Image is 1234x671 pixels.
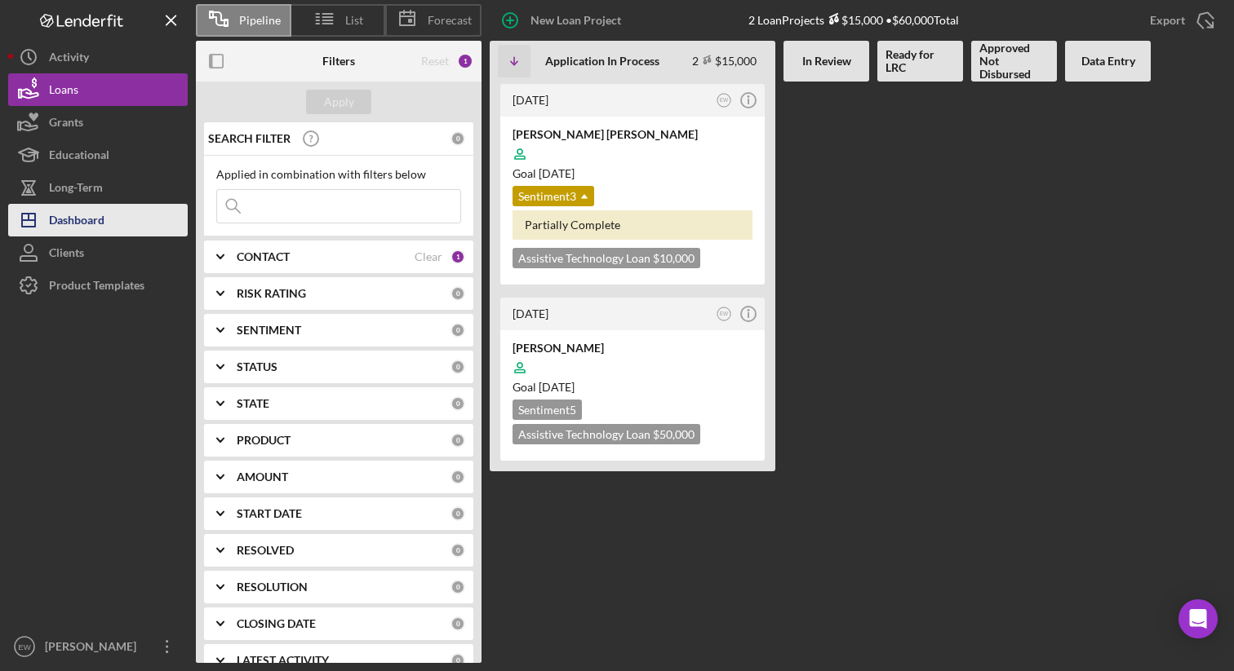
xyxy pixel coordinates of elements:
div: Assistive Technology Loan [513,248,700,268]
div: Educational [49,139,109,175]
div: 0 [451,323,465,338]
div: 0 [451,470,465,484]
div: 0 [451,433,465,448]
button: Long-Term [8,171,188,204]
div: 2 $15,000 [692,54,757,68]
b: CLOSING DATE [237,617,316,630]
b: START DATE [237,507,302,520]
button: New Loan Project [490,4,637,37]
b: LATEST ACTIVITY [237,654,329,667]
text: EW [720,311,729,317]
a: [DATE]EW[PERSON_NAME] [PERSON_NAME]Goal [DATE]Sentiment3Partially CompleteAssistive Technology Lo... [498,82,767,287]
div: 2 Loan Projects • $60,000 Total [748,13,959,27]
span: Pipeline [239,14,281,27]
text: EW [720,97,729,103]
b: STATE [237,397,269,410]
button: Grants [8,106,188,139]
div: 0 [451,131,465,146]
div: [PERSON_NAME] [PERSON_NAME] [513,126,752,143]
button: Dashboard [8,204,188,236]
span: Goal [513,380,575,394]
div: 0 [451,506,465,521]
span: Forecast [428,14,472,27]
div: Assistive Technology Loan [513,424,700,444]
button: EW [713,303,735,325]
b: Data Entry [1081,55,1135,68]
b: Filters [322,55,355,68]
div: 0 [451,653,465,668]
button: Export [1134,4,1226,37]
span: List [345,14,363,27]
time: 2025-09-03 18:57 [513,307,548,320]
b: Application In Process [545,55,659,68]
b: RESOLVED [237,544,294,557]
div: 0 [451,543,465,558]
b: RISK RATING [237,287,306,300]
div: 0 [451,616,465,631]
button: Loans [8,73,188,106]
div: Apply [324,90,354,114]
b: Approved Not Disbursed [979,42,1049,81]
span: $10,000 [653,251,695,265]
b: In Review [802,55,851,68]
div: New Loan Project [530,4,621,37]
div: 0 [451,396,465,411]
time: 10/15/2025 [539,166,575,180]
span: Goal [513,166,575,180]
div: Sentiment 3 [513,186,594,206]
text: EW [18,642,31,651]
b: STATUS [237,360,277,373]
b: Ready for LRC [886,48,955,74]
button: Product Templates [8,269,188,302]
div: 0 [451,360,465,374]
div: Activity [49,41,89,77]
button: Clients [8,236,188,269]
button: Educational [8,139,188,171]
time: 2025-09-13 06:22 [513,93,548,107]
div: [PERSON_NAME] [513,340,752,356]
div: 0 [451,580,465,594]
div: Partially Complete [513,210,752,240]
div: Clear [415,250,442,263]
div: $15,000 [824,13,883,27]
div: Clients [49,236,84,273]
div: Long-Term [49,171,103,208]
div: 1 [457,53,473,69]
div: Sentiment 5 [513,400,582,420]
div: 0 [451,286,465,301]
div: Dashboard [49,204,104,241]
div: Grants [49,106,83,143]
b: CONTACT [237,250,290,263]
button: EW[PERSON_NAME] [8,630,188,663]
div: Reset [421,55,449,68]
b: RESOLUTION [237,581,308,594]
button: Apply [306,90,371,114]
b: PRODUCT [237,434,291,447]
button: EW [713,90,735,112]
button: Activity [8,41,188,73]
div: Loans [49,73,78,110]
b: AMOUNT [237,470,288,483]
div: Export [1150,4,1185,37]
span: $50,000 [653,427,695,441]
div: Product Templates [49,269,144,306]
a: [DATE]EW[PERSON_NAME]Goal [DATE]Sentiment5Assistive Technology Loan $50,000 [498,295,767,463]
div: Applied in combination with filters below [216,168,461,181]
time: 10/02/2025 [539,380,575,394]
div: [PERSON_NAME] [41,630,147,667]
b: SENTIMENT [237,324,301,337]
div: 1 [451,249,465,264]
b: SEARCH FILTER [208,132,291,145]
div: Open Intercom Messenger [1179,599,1218,638]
